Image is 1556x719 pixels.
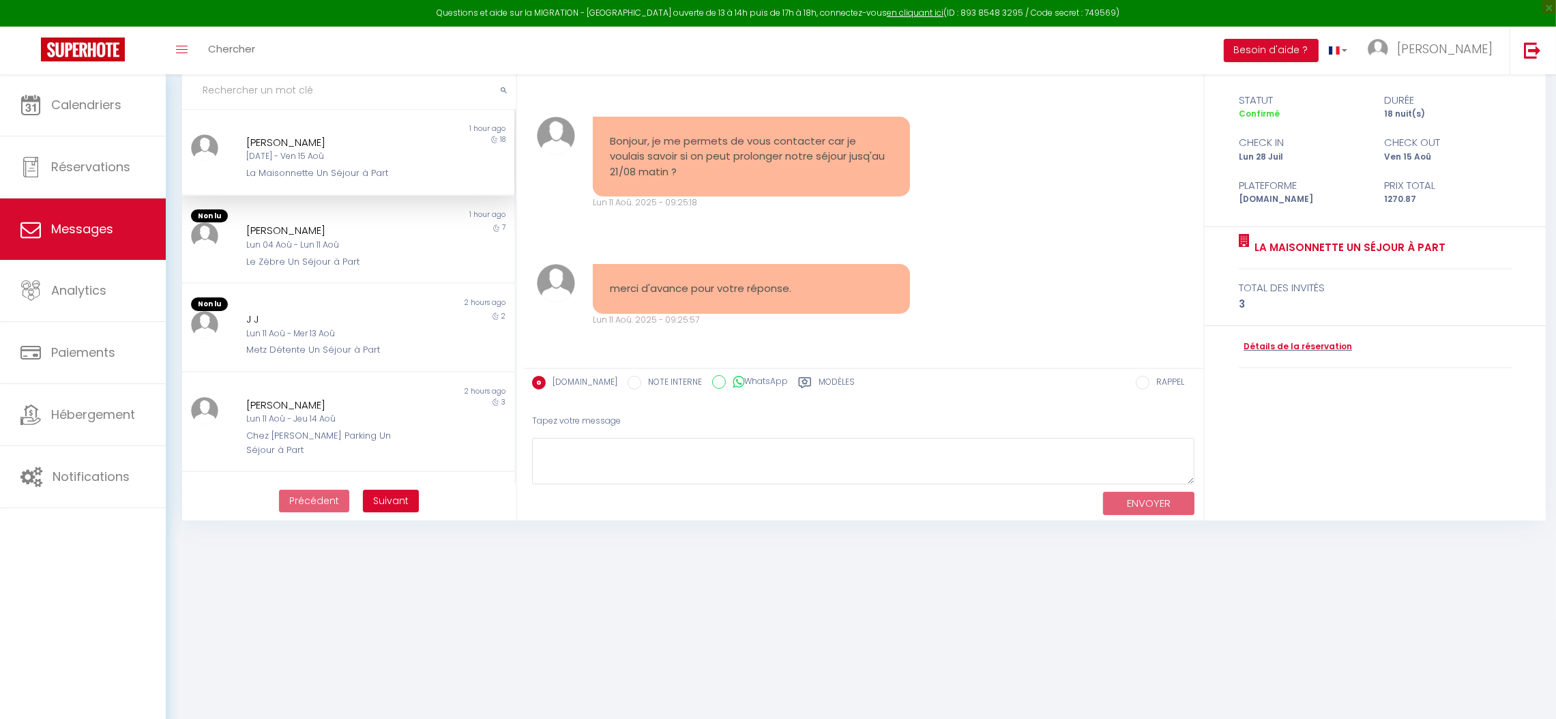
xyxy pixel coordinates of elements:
div: check in [1230,134,1375,151]
div: La Maisonnette Un Séjour à Part [246,166,422,180]
div: 1270.87 [1375,193,1521,206]
div: [PERSON_NAME] [246,222,422,239]
span: 18 [500,134,505,145]
input: Rechercher un mot clé [182,72,516,110]
span: Non lu [191,209,228,223]
label: RAPPEL [1149,376,1184,391]
span: Chercher [208,42,255,56]
div: Tapez votre message [532,405,1194,438]
img: logout [1524,42,1541,59]
a: Chercher [198,27,265,74]
span: Messages [51,220,113,237]
div: Lun 11 Aoû. 2025 - 09:25:57 [593,314,911,327]
div: [PERSON_NAME] [246,134,422,151]
div: [PERSON_NAME] [246,397,422,413]
div: 1 hour ago [348,209,514,223]
a: La Maisonnette Un Séjour à Part [1250,239,1445,256]
div: Le Zèbre Un Séjour à Part [246,255,422,269]
span: Suivant [373,494,409,508]
img: ... [191,397,218,424]
div: Metz Détente Un Séjour à Part [246,343,422,357]
label: Modèles [819,376,855,393]
div: Lun 11 Aoû - Mer 13 Aoû [246,327,422,340]
a: ... [PERSON_NAME] [1357,27,1510,74]
pre: merci d'avance pour votre réponse. [610,281,894,297]
img: ... [1368,39,1388,59]
div: statut [1230,92,1375,108]
div: Chez [PERSON_NAME] Parking Un Séjour à Part [246,429,422,457]
div: 2 hours ago [348,386,514,397]
a: en cliquant ici [887,7,943,18]
div: Lun 04 Aoû - Lun 11 Aoû [246,239,422,252]
div: check out [1375,134,1521,151]
div: durée [1375,92,1521,108]
div: 18 nuit(s) [1375,108,1521,121]
span: [PERSON_NAME] [1397,40,1493,57]
div: Lun 11 Aoû. 2025 - 09:25:18 [593,196,911,209]
span: Paiements [51,344,115,361]
div: Ven 15 Aoû [1375,151,1521,164]
a: Détails de la réservation [1239,340,1352,353]
img: ... [537,117,575,155]
div: 1 hour ago [348,123,514,134]
div: Plateforme [1230,177,1375,194]
span: Notifications [53,468,130,485]
img: ... [191,134,218,162]
label: NOTE INTERNE [641,376,702,391]
div: Prix total [1375,177,1521,194]
span: Calendriers [51,96,121,113]
div: [DATE] - Ven 15 Aoû [246,150,422,163]
div: 3 [1239,296,1512,312]
span: Précédent [289,494,339,508]
button: ENVOYER [1103,492,1194,516]
span: 2 [501,311,505,321]
span: 3 [501,397,505,407]
div: Lun 11 Aoû - Jeu 14 Aoû [246,413,422,426]
span: Confirmé [1239,108,1280,119]
img: ... [537,264,575,302]
span: Hébergement [51,406,135,423]
img: ... [191,222,218,250]
span: 7 [502,222,505,233]
div: Lun 28 Juil [1230,151,1375,164]
label: [DOMAIN_NAME] [546,376,617,391]
div: J J [246,311,422,327]
img: ... [191,311,218,338]
pre: Bonjour, je me permets de vous contacter car je voulais savoir si on peut prolonger notre séjour ... [610,134,894,180]
span: Non lu [191,297,228,311]
button: Previous [279,490,349,513]
label: WhatsApp [726,375,788,390]
span: Analytics [51,282,106,299]
div: 2 hours ago [348,297,514,311]
div: [DOMAIN_NAME] [1230,193,1375,206]
img: Super Booking [41,38,125,61]
button: Next [363,490,419,513]
span: Réservations [51,158,130,175]
button: Besoin d'aide ? [1224,39,1319,62]
div: total des invités [1239,280,1512,296]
